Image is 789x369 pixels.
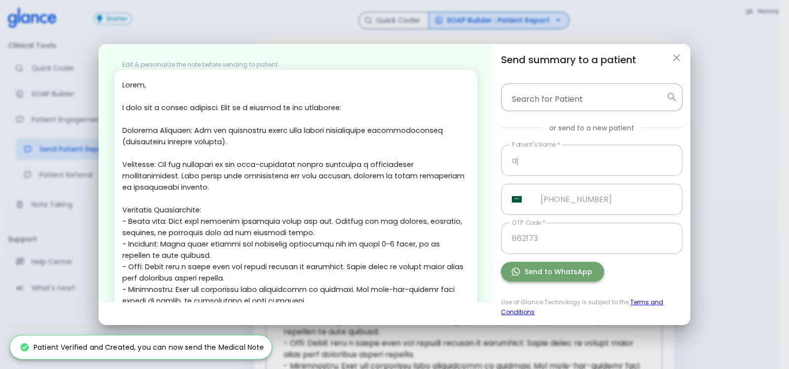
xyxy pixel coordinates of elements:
input: Enter Patient's WhatsApp Number [530,184,682,215]
p: or send to a new patient [549,123,634,133]
div: Patient Verified and Created, you can now send the Medical Note [20,338,264,356]
input: Patient Name or Phone Number [505,88,662,107]
span: Edit & personalize the note before sending to patient. [114,60,279,69]
input: Enter Patient's Name [501,145,682,176]
h6: Send summary to a patient [501,52,682,68]
button: Send to WhatsApp [501,262,604,282]
span: Use of Glance Technology is subject to the [501,297,682,317]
